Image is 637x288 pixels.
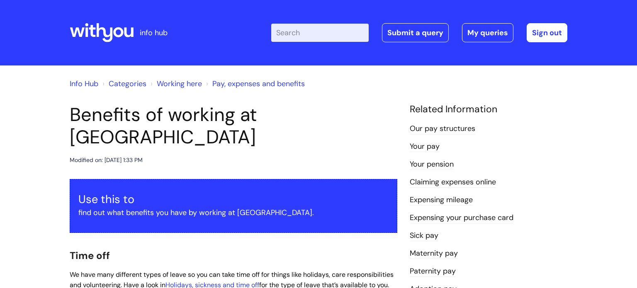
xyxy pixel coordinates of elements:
[410,213,513,223] a: Expensing your purchase card
[527,23,567,42] a: Sign out
[382,23,449,42] a: Submit a query
[271,23,567,42] div: | -
[70,155,143,165] div: Modified on: [DATE] 1:33 PM
[410,266,456,277] a: Paternity pay
[462,23,513,42] a: My queries
[212,79,305,89] a: Pay, expenses and benefits
[78,206,389,219] p: find out what benefits you have by working at [GEOGRAPHIC_DATA].
[410,104,567,115] h4: Related Information
[140,26,168,39] p: info hub
[70,249,110,262] span: Time off
[78,193,389,206] h3: Use this to
[410,195,473,206] a: Expensing mileage
[109,79,146,89] a: Categories
[70,79,98,89] a: Info Hub
[410,230,438,241] a: Sick pay
[100,77,146,90] li: Solution home
[410,123,475,134] a: Our pay structures
[410,141,440,152] a: Your pay
[410,159,454,170] a: Your pension
[157,79,202,89] a: Working here
[410,177,496,188] a: Claiming expenses online
[410,248,458,259] a: Maternity pay
[204,77,305,90] li: Pay, expenses and benefits
[70,104,397,148] h1: Benefits of working at [GEOGRAPHIC_DATA]
[271,24,369,42] input: Search
[148,77,202,90] li: Working here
